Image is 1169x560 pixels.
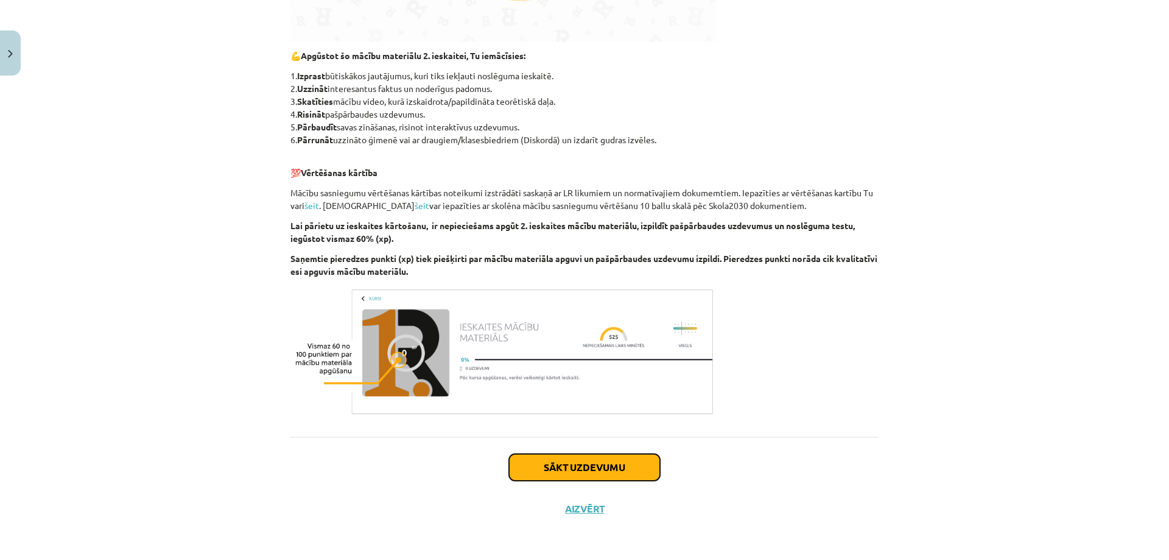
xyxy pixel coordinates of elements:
b: Skatīties [297,96,333,107]
img: icon-close-lesson-0947bae3869378f0d4975bcd49f059093ad1ed9edebbc8119c70593378902aed.svg [8,50,13,58]
p: 💯 [290,154,879,179]
b: Izprast [297,70,325,81]
button: Sākt uzdevumu [509,454,660,481]
button: Aizvērt [561,503,608,515]
p: 1. būtiskākos jautājumus, kuri tiks iekļauti noslēguma ieskaitē. 2. interesantus faktus un noderī... [290,69,879,146]
b: Uzzināt [297,83,328,94]
a: šeit [415,200,429,211]
p: Mācību sasniegumu vērtēšanas kārtības noteikumi izstrādāti saskaņā ar LR likumiem un normatīvajie... [290,186,879,212]
b: Lai pārietu uz ieskaites kārtošanu, ir nepieciešams apgūt 2. ieskaites mācību materiālu, izpildīt... [290,220,855,244]
b: Saņemtie pieredzes punkti (xp) tiek piešķirti par mācību materiāla apguvi un pašpārbaudes uzdevum... [290,253,877,277]
p: 💪 [290,49,879,62]
b: Pārrunāt [297,134,333,145]
b: Pārbaudīt [297,121,337,132]
b: Risināt [297,108,325,119]
a: šeit [304,200,319,211]
b: Vērtēšanas kārtība [301,167,377,178]
b: Apgūstot šo mācību materiālu 2. ieskaitei, Tu iemācīsies: [301,50,525,61]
